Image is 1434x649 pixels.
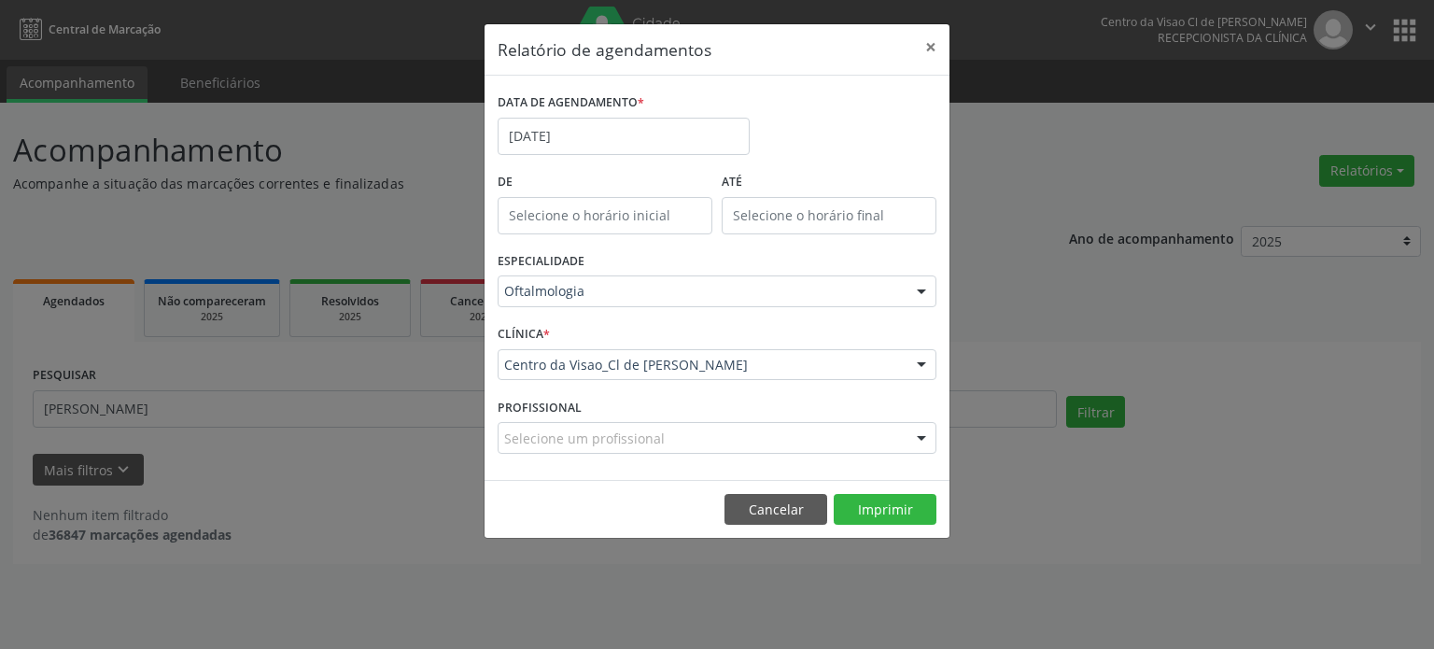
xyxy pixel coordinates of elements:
[504,429,665,448] span: Selecione um profissional
[498,89,644,118] label: DATA DE AGENDAMENTO
[912,24,949,70] button: Close
[834,494,936,526] button: Imprimir
[498,320,550,349] label: CLÍNICA
[498,393,582,422] label: PROFISSIONAL
[498,118,750,155] input: Selecione uma data ou intervalo
[498,37,711,62] h5: Relatório de agendamentos
[722,168,936,197] label: ATÉ
[724,494,827,526] button: Cancelar
[504,356,898,374] span: Centro da Visao_Cl de [PERSON_NAME]
[498,197,712,234] input: Selecione o horário inicial
[504,282,898,301] span: Oftalmologia
[722,197,936,234] input: Selecione o horário final
[498,247,584,276] label: ESPECIALIDADE
[498,168,712,197] label: De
